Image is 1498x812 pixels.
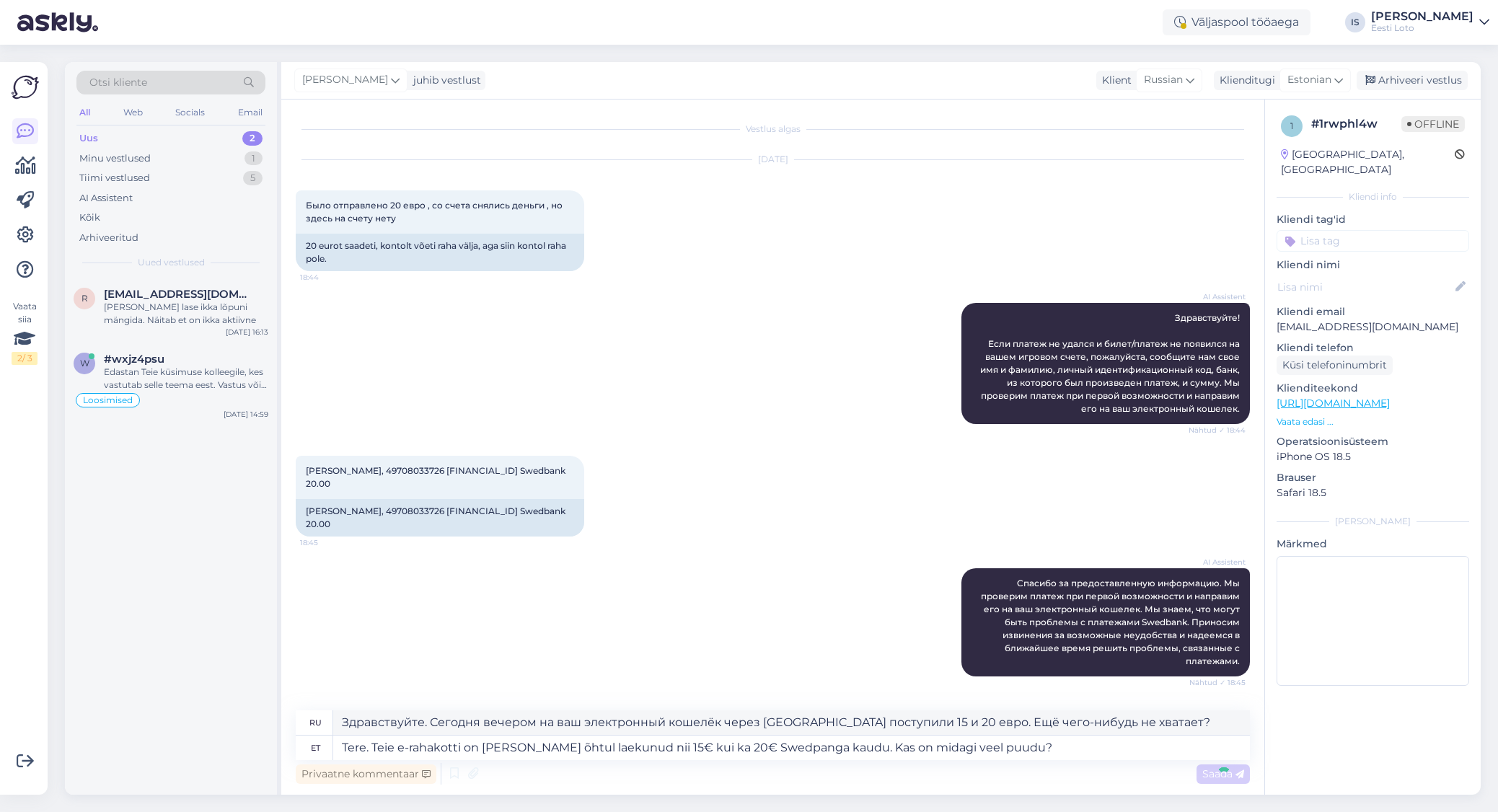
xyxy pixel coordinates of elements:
p: Safari 18.5 [1277,485,1469,500]
div: 5 [243,171,263,185]
span: Loosimised [83,396,133,405]
span: r [81,293,88,304]
p: Märkmed [1277,537,1469,552]
div: IS [1345,12,1365,32]
span: Спасибо за предоставленную информацию. Мы проверим платеж при первой возможности и направим его н... [981,578,1242,666]
p: Kliendi nimi [1277,257,1469,273]
div: Klient [1096,73,1132,88]
div: Edastan Teie küsimuse kolleegile, kes vastutab selle teema eest. Vastus võib [PERSON_NAME] aega, ... [104,366,268,392]
div: Väljaspool tööaega [1163,9,1310,35]
div: All [76,103,93,122]
span: Nähtud ✓ 18:44 [1189,425,1246,436]
div: [PERSON_NAME] lase ikka lõpuni mängida. Näitab et on ikka aktiivne [104,301,268,327]
a: [PERSON_NAME]Eesti Loto [1371,11,1489,34]
div: 1 [244,151,263,166]
span: #wxjz4psu [104,353,164,366]
div: Klienditugi [1214,73,1275,88]
div: Kliendi info [1277,190,1469,203]
div: [DATE] 16:13 [226,327,268,337]
div: Web [120,103,146,122]
p: iPhone OS 18.5 [1277,449,1469,464]
div: AI Assistent [79,191,133,206]
div: Arhiveeri vestlus [1357,71,1468,90]
p: Klienditeekond [1277,381,1469,396]
a: [URL][DOMAIN_NAME] [1277,397,1390,410]
div: Vaata siia [12,300,38,365]
div: [PERSON_NAME], 49708033726 [FINANCIAL_ID] Swedbank 20.00 [296,499,584,537]
div: [PERSON_NAME] [1371,11,1473,22]
span: AI Assistent [1191,291,1246,302]
span: Russian [1144,72,1183,88]
span: [PERSON_NAME], 49708033726 [FINANCIAL_ID] Swedbank 20.00 [306,465,568,489]
span: 18:44 [300,272,354,283]
p: Kliendi email [1277,304,1469,319]
div: 2 / 3 [12,352,38,365]
span: AI Assistent [1191,557,1246,568]
div: # 1rwphl4w [1311,115,1401,133]
div: Kõik [79,211,100,225]
div: Uus [79,131,98,146]
div: Vestlus algas [296,123,1250,136]
div: [PERSON_NAME] [1277,515,1469,528]
div: [DATE] [296,153,1250,166]
span: Было отправлено 20 евро , со счета снялись деньги , но здесь на счету нету [306,200,565,224]
p: Kliendi telefon [1277,340,1469,356]
p: Brauser [1277,470,1469,485]
span: Otsi kliente [89,75,147,90]
span: [PERSON_NAME] [302,72,388,88]
span: rein.vastrik@gmail.com [104,288,254,301]
div: Email [235,103,265,122]
div: Eesti Loto [1371,22,1473,34]
div: [DATE] 14:59 [224,409,268,420]
span: w [80,358,89,369]
span: Uued vestlused [138,256,205,269]
span: 18:45 [300,537,354,548]
span: 1 [1290,120,1293,131]
span: Estonian [1287,72,1331,88]
img: Askly Logo [12,74,39,101]
p: Kliendi tag'id [1277,212,1469,227]
span: Nähtud ✓ 18:45 [1189,677,1246,688]
div: 20 eurot saadeti, kontolt võeti raha välja, aga siin kontol raha pole. [296,234,584,271]
input: Lisa tag [1277,230,1469,252]
div: Küsi telefoninumbrit [1277,356,1393,375]
div: Tiimi vestlused [79,171,150,185]
p: Vaata edasi ... [1277,415,1469,428]
span: Offline [1401,116,1465,132]
div: Socials [172,103,208,122]
p: [EMAIL_ADDRESS][DOMAIN_NAME] [1277,319,1469,335]
div: Minu vestlused [79,151,151,166]
div: Arhiveeritud [79,231,138,245]
div: [GEOGRAPHIC_DATA], [GEOGRAPHIC_DATA] [1281,147,1455,177]
div: juhib vestlust [407,73,481,88]
div: 2 [242,131,263,146]
p: Operatsioonisüsteem [1277,434,1469,449]
input: Lisa nimi [1277,279,1453,295]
